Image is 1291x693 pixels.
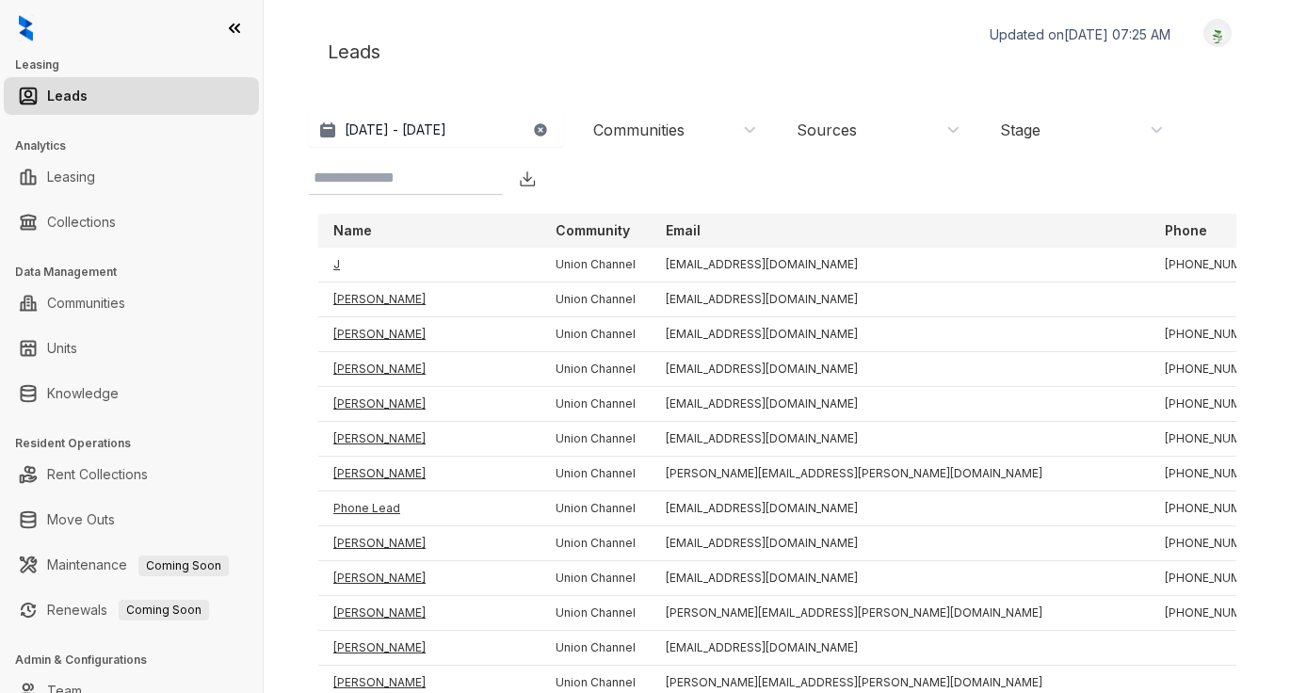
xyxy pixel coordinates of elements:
a: Move Outs [47,501,115,539]
li: Leasing [4,158,259,196]
div: Sources [797,120,857,140]
td: [EMAIL_ADDRESS][DOMAIN_NAME] [651,248,1150,282]
td: [PERSON_NAME] [318,422,541,457]
div: Leads [309,19,1246,85]
li: Rent Collections [4,456,259,493]
div: Stage [1000,120,1041,140]
td: [PERSON_NAME] [318,387,541,422]
td: [EMAIL_ADDRESS][DOMAIN_NAME] [651,561,1150,596]
td: [PHONE_NUMBER] [1150,457,1282,492]
img: SearchIcon [482,170,498,186]
td: Union Channel [541,282,651,317]
td: [EMAIL_ADDRESS][DOMAIN_NAME] [651,317,1150,352]
td: Union Channel [541,387,651,422]
td: Union Channel [541,317,651,352]
a: Leads [47,77,88,115]
td: [PERSON_NAME] [318,282,541,317]
a: Knowledge [47,375,119,412]
td: [EMAIL_ADDRESS][DOMAIN_NAME] [651,387,1150,422]
h3: Admin & Configurations [15,652,263,669]
h3: Leasing [15,56,263,73]
a: RenewalsComing Soon [47,591,209,629]
p: Updated on [DATE] 07:25 AM [990,25,1170,44]
td: [PHONE_NUMBER] [1150,422,1282,457]
td: Union Channel [541,248,651,282]
td: [EMAIL_ADDRESS][DOMAIN_NAME] [651,282,1150,317]
td: Union Channel [541,422,651,457]
td: [PERSON_NAME] [318,457,541,492]
p: [DATE] - [DATE] [345,121,446,139]
h3: Data Management [15,264,263,281]
td: [PHONE_NUMBER] [1150,492,1282,526]
td: Union Channel [541,492,651,526]
p: Name [333,221,372,240]
li: Renewals [4,591,259,629]
td: [PERSON_NAME] [318,596,541,631]
td: [PHONE_NUMBER] [1150,561,1282,596]
td: [EMAIL_ADDRESS][DOMAIN_NAME] [651,352,1150,387]
li: Maintenance [4,546,259,584]
p: Community [556,221,630,240]
li: Move Outs [4,501,259,539]
td: [PERSON_NAME] [318,561,541,596]
td: [PERSON_NAME] [318,631,541,666]
li: Leads [4,77,259,115]
p: Email [666,221,701,240]
a: Rent Collections [47,456,148,493]
li: Units [4,330,259,367]
td: [EMAIL_ADDRESS][DOMAIN_NAME] [651,422,1150,457]
td: [PHONE_NUMBER] [1150,596,1282,631]
td: [EMAIL_ADDRESS][DOMAIN_NAME] [651,492,1150,526]
td: Union Channel [541,631,651,666]
td: [PERSON_NAME][EMAIL_ADDRESS][PERSON_NAME][DOMAIN_NAME] [651,457,1150,492]
button: [DATE] - [DATE] [309,113,563,147]
li: Collections [4,203,259,241]
span: Coming Soon [119,600,209,620]
td: Union Channel [541,596,651,631]
td: [PHONE_NUMBER] [1150,352,1282,387]
li: Communities [4,284,259,322]
td: J [318,248,541,282]
td: [EMAIL_ADDRESS][DOMAIN_NAME] [651,526,1150,561]
li: Knowledge [4,375,259,412]
h3: Resident Operations [15,435,263,452]
div: Communities [593,120,685,140]
td: [PHONE_NUMBER] [1150,526,1282,561]
img: logo [19,15,33,41]
td: [EMAIL_ADDRESS][DOMAIN_NAME] [651,631,1150,666]
td: [PERSON_NAME] [318,526,541,561]
td: [PERSON_NAME] [318,352,541,387]
a: Collections [47,203,116,241]
td: [PERSON_NAME] [318,317,541,352]
td: Union Channel [541,457,651,492]
td: Phone Lead [318,492,541,526]
h3: Analytics [15,137,263,154]
td: [PHONE_NUMBER] [1150,248,1282,282]
a: Communities [47,284,125,322]
a: Leasing [47,158,95,196]
td: [PERSON_NAME][EMAIL_ADDRESS][PERSON_NAME][DOMAIN_NAME] [651,596,1150,631]
span: Coming Soon [138,556,229,576]
td: Union Channel [541,352,651,387]
img: Download [518,169,537,188]
p: Phone [1165,221,1207,240]
a: Units [47,330,77,367]
td: [PHONE_NUMBER] [1150,317,1282,352]
td: Union Channel [541,561,651,596]
img: UserAvatar [1204,24,1231,43]
td: [PHONE_NUMBER] [1150,387,1282,422]
td: Union Channel [541,526,651,561]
